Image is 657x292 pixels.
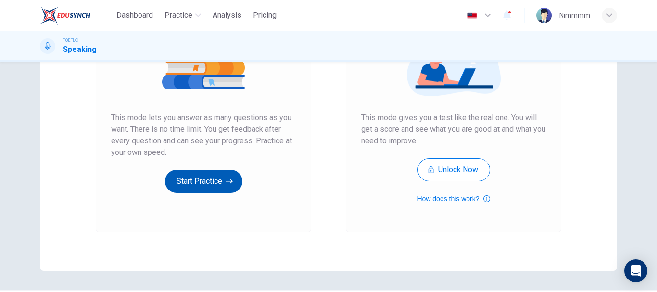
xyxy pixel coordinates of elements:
[63,44,97,55] h1: Speaking
[559,10,590,21] div: Nimmmm
[63,37,78,44] span: TOEFL®
[40,6,90,25] img: EduSynch logo
[213,10,241,21] span: Analysis
[536,8,552,23] img: Profile picture
[417,193,490,204] button: How does this work?
[161,7,205,24] button: Practice
[361,112,546,147] span: This mode gives you a test like the real one. You will get a score and see what you are good at a...
[113,7,157,24] button: Dashboard
[624,259,647,282] div: Open Intercom Messenger
[209,7,245,24] button: Analysis
[164,10,192,21] span: Practice
[111,112,296,158] span: This mode lets you answer as many questions as you want. There is no time limit. You get feedback...
[40,6,113,25] a: EduSynch logo
[253,10,277,21] span: Pricing
[417,158,490,181] button: Unlock Now
[165,170,242,193] button: Start Practice
[249,7,280,24] button: Pricing
[116,10,153,21] span: Dashboard
[466,12,478,19] img: en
